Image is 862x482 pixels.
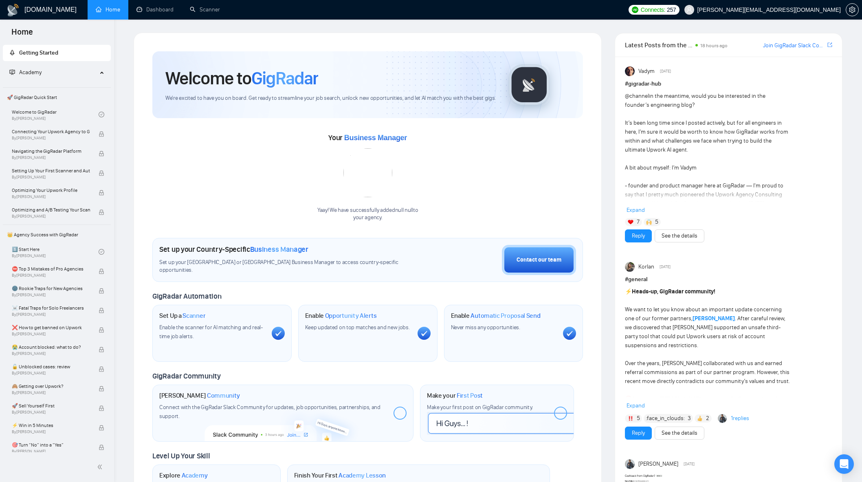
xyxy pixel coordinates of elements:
span: Navigating the GigRadar Platform [12,147,90,155]
a: [PERSON_NAME] [693,315,735,322]
span: lock [99,425,104,431]
span: 👑 Agency Success with GigRadar [4,227,110,243]
span: lock [99,288,104,294]
h1: Enable [305,312,377,320]
span: 🚀 Sell Yourself First [12,402,90,410]
img: logo [7,4,20,17]
button: Reply [625,229,652,242]
span: By [PERSON_NAME] [12,214,90,219]
div: in the meantime, would you be interested in the founder’s engineering blog? It’s been long time s... [625,92,791,298]
span: By [PERSON_NAME] [12,332,90,337]
span: 🚫 [625,396,632,403]
span: 257 [667,5,676,14]
span: GigRadar Automation [152,292,221,301]
span: export [827,42,832,48]
a: 1replies [731,414,749,423]
span: 🌚 Rookie Traps for New Agencies [12,284,90,293]
h1: Make your [427,392,483,400]
span: lock [99,190,104,196]
a: dashboardDashboard [136,6,174,13]
div: Open Intercom Messenger [834,454,854,474]
img: Vadym [625,66,635,76]
a: Reply [632,429,645,438]
img: ❤️ [628,219,633,225]
h1: # general [625,275,832,284]
span: ⚡ Win in 5 Minutes [12,421,90,429]
span: Home [5,26,40,43]
span: Academy [182,471,208,480]
span: Vadym [638,67,655,76]
button: Reply [625,427,652,440]
span: By [PERSON_NAME] [12,390,90,395]
span: ☠️ Fatal Traps for Solo Freelancers [12,304,90,312]
span: setting [846,7,858,13]
span: 🙈 Getting over Upwork? [12,382,90,390]
span: GigRadar [251,67,318,89]
span: 🎯 Turn “No” into a “Yes” [12,441,90,449]
span: By [PERSON_NAME] [12,136,90,141]
span: Set up your [GEOGRAPHIC_DATA] or [GEOGRAPHIC_DATA] Business Manager to access country-specific op... [159,259,409,274]
span: 🔓 Unblocked cases: review [12,363,90,371]
span: By [PERSON_NAME] [12,155,90,160]
img: gigradar-logo.png [509,64,550,105]
div: Contact our team [517,255,561,264]
a: homeHome [96,6,120,13]
a: searchScanner [190,6,220,13]
span: Academy Lesson [339,471,386,480]
h1: Explore [159,471,208,480]
a: 1️⃣ Start HereBy[PERSON_NAME] [12,243,99,261]
span: lock [99,445,104,450]
a: See the details [662,429,697,438]
span: Latest Posts from the GigRadar Community [625,40,693,50]
li: Getting Started [3,45,111,61]
a: export [827,41,832,49]
span: Setting Up Your First Scanner and Auto-Bidder [12,167,90,175]
span: Community [207,392,240,400]
span: Scanner [183,312,205,320]
span: lock [99,308,104,313]
span: Optimizing Your Upwork Profile [12,186,90,194]
span: Getting Started [19,49,58,56]
span: [PERSON_NAME] [638,460,678,469]
img: 🙌 [646,219,652,225]
p: your agency . [317,214,418,222]
h1: Enable [451,312,541,320]
span: lock [99,269,104,274]
span: [DATE] [684,460,695,468]
span: ❌ How to get banned on Upwork [12,324,90,332]
button: See the details [655,427,704,440]
img: Myroslav Koval [625,459,635,469]
span: 7 [637,218,640,226]
span: 2 [706,414,709,423]
button: Contact our team [502,245,576,275]
span: We're excited to have you on board. Get ready to streamline your job search, unlock new opportuni... [165,95,496,102]
img: ‼️ [628,416,633,421]
span: Connects: [641,5,665,14]
span: @channel [625,92,649,99]
h1: Set up your Country-Specific [159,245,308,254]
h1: Set Up a [159,312,205,320]
span: Level Up Your Skill [152,451,210,460]
span: By [PERSON_NAME] [12,293,90,297]
span: 5 [655,218,658,226]
span: user [686,7,692,13]
span: By [PERSON_NAME] [12,371,90,376]
div: Yaay! We have successfully added null null to [317,207,418,222]
strong: Heads-up, GigRadar community! [632,288,715,295]
span: ⚡ [625,288,632,295]
img: Myroslav Koval [718,414,727,423]
span: [DATE] [660,263,671,271]
span: double-left [97,463,105,471]
a: setting [846,7,859,13]
img: upwork-logo.png [632,7,638,13]
span: Opportunity Alerts [325,312,377,320]
img: error [343,148,392,197]
button: setting [846,3,859,16]
span: [DATE] [660,68,671,75]
a: See the details [662,231,697,240]
span: fund-projection-screen [9,69,15,75]
span: By [PERSON_NAME] [12,273,90,278]
a: Welcome to GigRadarBy[PERSON_NAME] [12,106,99,123]
span: Academy [19,69,42,76]
span: Optimizing and A/B Testing Your Scanner for Better Results [12,206,90,214]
